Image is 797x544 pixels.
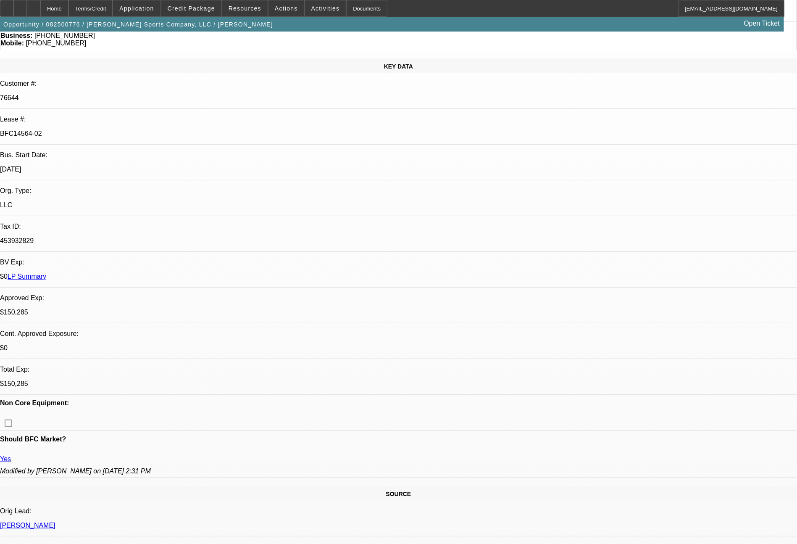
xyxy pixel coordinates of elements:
[161,0,221,16] button: Credit Package
[268,0,304,16] button: Actions
[222,0,268,16] button: Resources
[8,273,46,280] a: LP Summary
[168,5,215,12] span: Credit Package
[305,0,346,16] button: Activities
[386,491,411,497] span: SOURCE
[119,5,154,12] span: Application
[275,5,298,12] span: Actions
[113,0,160,16] button: Application
[0,32,32,39] strong: Business:
[3,21,273,28] span: Opportunity / 082500776 / [PERSON_NAME] Sports Company, LLC / [PERSON_NAME]
[34,32,95,39] span: [PHONE_NUMBER]
[741,16,783,31] a: Open Ticket
[229,5,261,12] span: Resources
[0,40,24,47] strong: Mobile:
[26,40,86,47] span: [PHONE_NUMBER]
[311,5,340,12] span: Activities
[384,63,413,70] span: KEY DATA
